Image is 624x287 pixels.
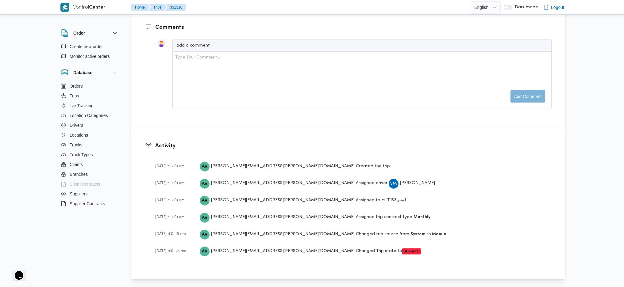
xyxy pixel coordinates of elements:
button: Home [131,4,150,11]
div: Type Your Comment... [175,54,220,61]
iframe: chat widget [6,262,26,281]
button: Trucks [59,140,121,150]
button: Location Categories [59,111,121,120]
span: Logout [551,4,564,11]
button: Trips [148,4,166,11]
div: Assigned trip contract type [200,212,430,222]
h3: Order [73,29,85,37]
button: Supplier Contracts [59,199,121,209]
span: Client Contracts [70,180,100,188]
button: Trips [59,91,121,101]
span: [PERSON_NAME] [400,181,435,185]
div: Ahmed.ebrahim@illa.com.eg [200,179,210,189]
span: Ae [202,213,207,223]
span: Drivers [70,122,83,129]
span: [PERSON_NAME][EMAIL_ADDRESS][PERSON_NAME][DOMAIN_NAME] [211,181,355,185]
div: Database [56,81,124,214]
b: قمس7132 [387,198,406,202]
button: Locations [59,130,121,140]
div: Ahmed.ebrahim@illa.com.eg [200,162,210,172]
span: Ae [202,230,207,240]
span: Ae [202,247,207,256]
b: Center [89,5,106,10]
button: live Tracking [59,101,121,111]
b: Monthly [414,215,430,219]
span: Location Categories [70,112,108,119]
span: Orders [70,82,83,90]
button: Add comment [510,90,545,103]
span: Dark mode [512,5,538,10]
img: X8yXhbKr1z7QwAAAABJRU5ErkJggg== [60,3,69,12]
div: Order [56,42,124,64]
span: [DATE] 11:01:25 am [155,249,186,253]
button: Logout [541,1,567,13]
span: [PERSON_NAME][EMAIL_ADDRESS][PERSON_NAME][DOMAIN_NAME] [211,164,355,168]
div: Assigned truck [200,195,406,206]
b: Manual [431,232,448,236]
button: Branches [59,169,121,179]
span: Locations [70,131,88,139]
div: Changed Trip state to [200,246,421,256]
span: Truck Types [70,151,93,158]
span: [DATE] 5:17:01 am [155,215,185,219]
button: Suppliers [59,189,121,199]
span: Trucks [70,141,82,149]
span: Add comment [514,93,541,100]
button: Orders [59,81,121,91]
button: Order [61,29,119,37]
h3: Activity [155,142,552,150]
span: Ae [202,162,207,172]
span: Branches [70,171,88,178]
span: Ae [202,196,207,206]
span: Create new order [70,43,103,50]
span: [PERSON_NAME][EMAIL_ADDRESS][PERSON_NAME][DOMAIN_NAME] [211,232,355,236]
span: [DATE] 5:17:01 am [155,181,185,185]
span: [DATE] 11:01:19 am [155,232,186,236]
button: Devices [59,209,121,218]
span: [DATE] 5:17:01 am [155,198,185,202]
div: Ahmed.ebrahim@illa.com.eg [200,247,210,256]
button: 331316 [165,4,186,11]
div: add a comment [176,42,211,49]
button: Clients [59,160,121,169]
span: Absent [402,248,421,255]
button: Drivers [59,120,121,130]
div: Ahmed.ebrahim@illa.com.eg [200,196,210,206]
h3: Database [73,69,92,76]
button: Monitor active orders [59,51,121,61]
span: [DATE] 5:17:01 am [155,164,185,168]
span: SM [391,179,397,189]
span: Suppliers [70,190,87,198]
div: Created the trip [200,161,390,172]
span: Clients [70,161,83,168]
span: Supplier Contracts [70,200,105,207]
b: System [410,232,426,236]
span: [PERSON_NAME][EMAIL_ADDRESS][PERSON_NAME][DOMAIN_NAME] [211,249,355,253]
div: Salam Muhammad Abadalltaif Salam [389,179,399,189]
button: Client Contracts [59,179,121,189]
div: Ahmed.ebrahim@illa.com.eg [200,230,210,240]
span: Devices [70,210,85,217]
b: Absent [405,250,418,253]
span: Trips [70,92,79,100]
h3: Comments [155,23,552,32]
span: live Tracking [70,102,94,109]
div: Assigned driver [200,178,435,188]
button: Create new order [59,42,121,51]
span: Monitor active orders [70,53,110,60]
div: Ahmed.ebrahim@illa.com.eg [200,213,210,223]
span: [PERSON_NAME][EMAIL_ADDRESS][PERSON_NAME][DOMAIN_NAME] [211,215,355,219]
span: Ae [202,179,207,189]
button: Database [61,69,119,76]
span: [PERSON_NAME][EMAIL_ADDRESS][PERSON_NAME][DOMAIN_NAME] [211,198,355,202]
button: Truck Types [59,150,121,160]
div: Changed trip source from to [200,229,448,240]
